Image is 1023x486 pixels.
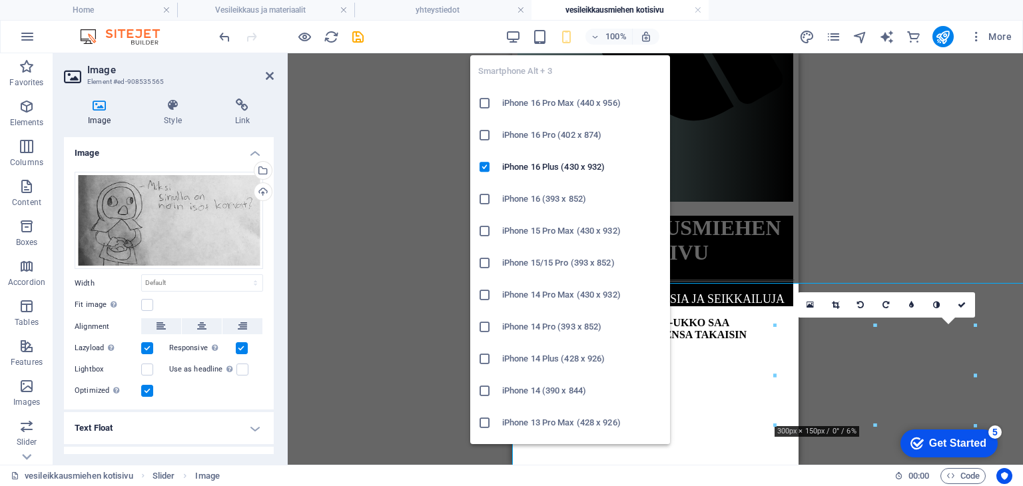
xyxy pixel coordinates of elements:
h6: iPhone 16 (393 x 852) [502,191,662,207]
span: Code [946,468,980,484]
h4: Text [64,447,274,479]
span: More [970,30,1012,43]
i: Save (Ctrl+S) [350,29,366,45]
label: Lightbox [75,362,141,377]
div: Get Started [39,15,97,27]
p: Content [12,197,41,208]
h6: iPhone 14 Plus (428 x 926) [502,351,662,367]
h6: iPhone 13 Pro Max (428 x 926) [502,415,662,431]
label: Optimized [75,383,141,399]
h4: Text Float [64,412,274,444]
button: More [964,26,1017,47]
h6: iPhone 16 Pro (402 x 874) [502,127,662,143]
h4: vesileikkausmiehen kotisivu [531,3,709,17]
p: Favorites [9,77,43,88]
label: Width [75,280,141,287]
button: text_generator [879,29,895,45]
nav: breadcrumb [153,468,220,484]
i: On resize automatically adjust zoom level to fit chosen device. [640,31,652,43]
div: 5 [99,3,112,16]
button: reload [323,29,339,45]
p: Slider [17,437,37,447]
i: Undo: Change orientation (Ctrl+Z) [217,29,232,45]
h4: Vesileikkaus ja materiaalit [177,3,354,17]
a: Click to cancel selection. Double-click to open Pages [11,468,133,484]
button: publish [932,26,954,47]
h4: Link [211,99,274,126]
h6: iPhone 14 Pro (393 x 852) [502,319,662,335]
h6: iPhone 15 Pro Max (430 x 932) [502,223,662,239]
i: AI Writer [879,29,894,45]
i: Design (Ctrl+Alt+Y) [799,29,815,45]
button: Usercentrics [996,468,1012,484]
p: Tables [15,317,39,328]
label: Use as headline [169,362,236,377]
h6: Session time [894,468,930,484]
span: : [918,471,920,481]
button: 100% [585,29,633,45]
button: undo [216,29,232,45]
h2: Image [87,64,274,76]
h6: iPhone 14 Pro Max (430 x 932) [502,287,662,303]
a: Blur [899,292,924,318]
h4: Style [140,99,210,126]
span: Click to select. Double-click to edit [195,468,219,484]
label: Lazyload [75,340,141,356]
h4: Image [64,137,274,161]
a: Greyscale [924,292,950,318]
p: Accordion [8,277,45,288]
h6: iPhone 16 Plus (430 x 932) [502,159,662,175]
h6: iPhone 14 (390 x 844) [502,383,662,399]
h3: Element #ed-908535565 [87,76,247,88]
h4: Image [64,99,140,126]
label: Alignment [75,319,141,335]
button: save [350,29,366,45]
p: Elements [10,117,44,128]
p: Images [13,397,41,407]
button: navigator [852,29,868,45]
h4: yhteystiedot [354,3,531,17]
span: 00 00 [908,468,929,484]
a: Confirm ( Ctrl ⏎ ) [950,292,975,318]
p: Features [11,357,43,367]
p: Columns [10,157,43,168]
i: Navigator [852,29,868,45]
div: Punahilkka1-WJpM0qC-mPmjEZuMQ972ug.jpg [75,172,263,270]
button: commerce [906,29,922,45]
a: Crop mode [823,292,849,318]
i: Commerce [906,29,921,45]
button: Click here to leave preview mode and continue editing [296,29,312,45]
a: Rotate left 90° [849,292,874,318]
a: Rotate right 90° [874,292,899,318]
button: Code [940,468,986,484]
label: Fit image [75,297,141,313]
i: Publish [935,29,950,45]
div: Get Started 5 items remaining, 0% complete [11,7,108,35]
img: Editor Logo [77,29,176,45]
p: Boxes [16,237,38,248]
h6: 100% [605,29,627,45]
label: Responsive [169,340,236,356]
button: pages [826,29,842,45]
h6: iPhone 16 Pro Max (440 x 956) [502,95,662,111]
i: Pages (Ctrl+Alt+S) [826,29,841,45]
a: Select files from the file manager, stock photos, or upload file(s) [798,292,823,318]
button: design [799,29,815,45]
h6: iPhone 15/15 Pro (393 x 852) [502,255,662,271]
span: Click to select. Double-click to edit [153,468,175,484]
